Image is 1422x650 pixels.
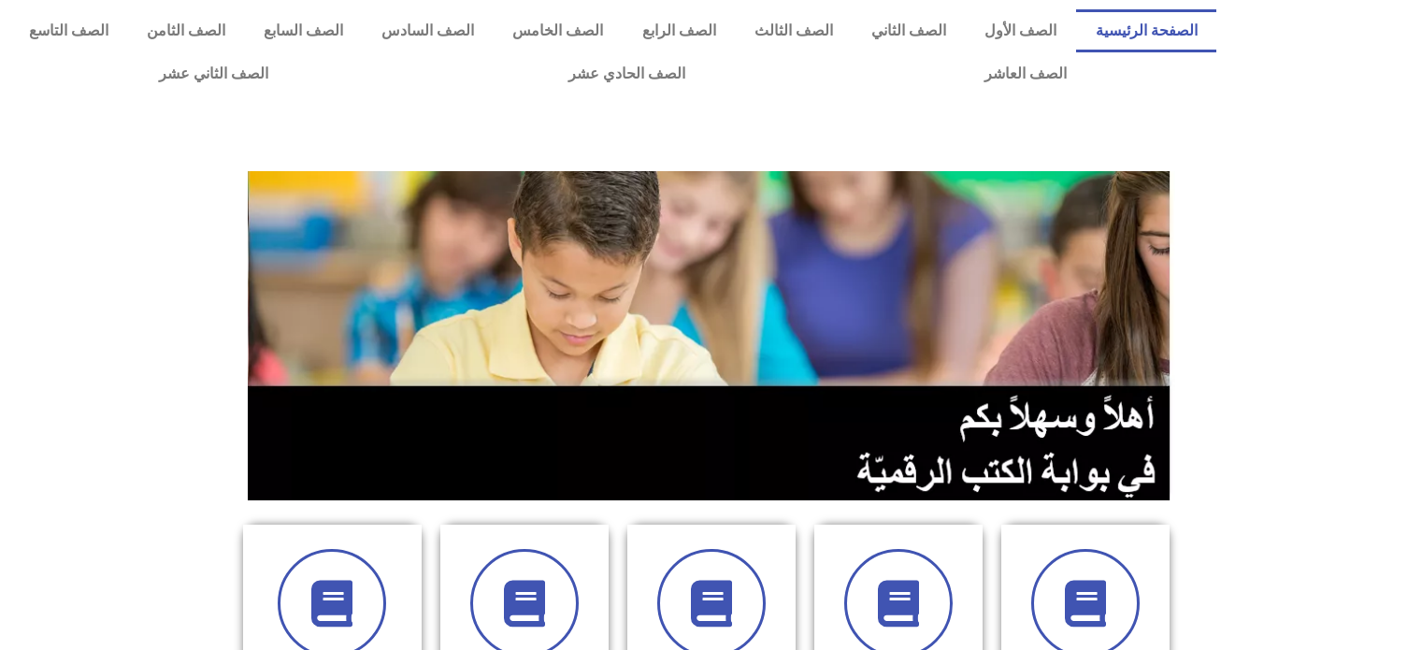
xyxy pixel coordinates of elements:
a: الصف الثامن [127,9,244,52]
a: الصفحة الرئيسية [1076,9,1216,52]
a: الصف العاشر [835,52,1216,95]
a: الصف السابع [244,9,362,52]
a: الصف الرابع [623,9,735,52]
a: الصف الثاني [852,9,965,52]
a: الصف الأول [966,9,1076,52]
a: الصف الحادي عشر [418,52,834,95]
a: الصف السادس [363,9,494,52]
a: الصف التاسع [9,9,127,52]
a: الصف الخامس [494,9,623,52]
a: الصف الثاني عشر [9,52,418,95]
a: الصف الثالث [735,9,852,52]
